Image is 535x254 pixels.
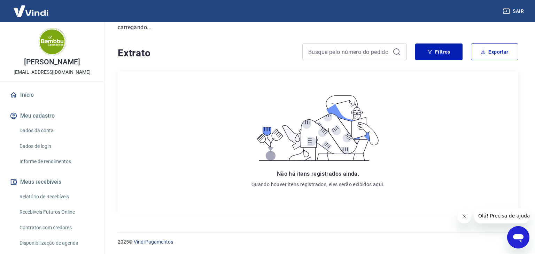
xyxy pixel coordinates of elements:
[308,47,390,57] input: Busque pelo número do pedido
[17,154,96,169] a: Informe de rendimentos
[14,69,91,76] p: [EMAIL_ADDRESS][DOMAIN_NAME]
[118,23,518,32] p: carregando...
[118,46,294,60] h4: Extrato
[17,236,96,250] a: Disponibilização de agenda
[118,238,518,246] p: 2025 ©
[457,209,471,223] iframe: Fechar mensagem
[415,43,463,60] button: Filtros
[17,190,96,204] a: Relatório de Recebíveis
[502,5,527,18] button: Sair
[4,5,59,10] span: Olá! Precisa de ajuda?
[17,124,96,138] a: Dados da conta
[8,174,96,190] button: Meus recebíveis
[471,43,518,60] button: Exportar
[24,58,80,66] p: [PERSON_NAME]
[17,205,96,219] a: Recebíveis Futuros Online
[134,239,173,245] a: Vindi Pagamentos
[251,181,385,188] p: Quando houver itens registrados, eles serão exibidos aqui.
[8,87,96,103] a: Início
[8,108,96,124] button: Meu cadastro
[507,226,529,248] iframe: Botão para abrir a janela de mensagens
[17,139,96,153] a: Dados de login
[17,221,96,235] a: Contratos com credores
[474,208,529,223] iframe: Mensagem da empresa
[38,28,66,56] img: a93a3715-afdc-456c-9a9a-37bb5c176aa4.jpeg
[277,170,359,177] span: Não há itens registrados ainda.
[8,0,54,22] img: Vindi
